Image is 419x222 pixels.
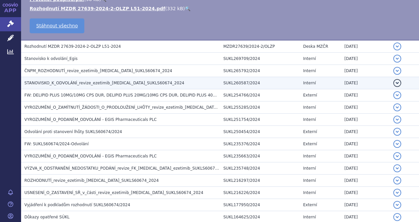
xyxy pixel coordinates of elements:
[303,203,317,207] span: Externí
[220,150,300,162] td: SUKL235663/2024
[341,101,390,114] td: [DATE]
[393,67,401,75] button: detail
[393,79,401,87] button: detail
[393,201,401,209] button: detail
[30,6,165,11] a: Rozhodnutí MZDR 27639-2024-2-OLZP L51-2024.pdf
[341,187,390,199] td: [DATE]
[341,199,390,211] td: [DATE]
[341,175,390,187] td: [DATE]
[393,177,401,184] button: detail
[341,162,390,175] td: [DATE]
[303,129,317,134] span: Externí
[393,42,401,50] button: detail
[220,175,300,187] td: SUKL216297/2024
[341,138,390,150] td: [DATE]
[341,53,390,65] td: [DATE]
[303,166,316,171] span: Interní
[393,91,401,99] button: detail
[24,166,230,171] span: VÝZVA_K_ODSTRANĚNÍ_NEDOSTATKU_PODÁNÍ_revize_FK_rosuvastatin_ezetimib_SUKLS60674_2024
[303,142,317,146] span: Externí
[341,77,390,89] td: [DATE]
[303,81,316,85] span: Interní
[24,105,257,110] span: VYROZUMĚNÍ_O_ZAMÍTNUTÍ_ŽÁDOSTI_O_PRODLOUŽENÍ_LHŮTY_revize_ezetimib_rosuvastatin_SUKLS60674_2024
[393,140,401,148] button: detail
[220,138,300,150] td: SUKL235376/2024
[167,6,183,11] span: 332 kB
[303,56,316,61] span: Interní
[303,105,316,110] span: Interní
[393,213,401,221] button: detail
[220,114,300,126] td: SUKL251754/2024
[341,40,390,53] td: [DATE]
[393,164,401,172] button: detail
[303,154,316,158] span: Interní
[24,69,172,73] span: ČNPM_ROZHODNUTÍ_revize_ezetimib_rosuvastatin_SUKLS60674_2024
[341,150,390,162] td: [DATE]
[303,93,317,97] span: Externí
[341,114,390,126] td: [DATE]
[220,101,300,114] td: SUKL255285/2024
[303,190,316,195] span: Interní
[24,56,78,61] span: Stanovisko k odvolání_Egis
[341,65,390,77] td: [DATE]
[303,117,316,122] span: Interní
[24,190,203,195] span: USNESENÍ_O_ZASTAVENÍ_SŘ_v_části_revize_ezetimib_rosuvastatin_SUKLS60674_2024
[220,126,300,138] td: SUKL250454/2024
[24,117,157,122] span: VYROZUMĚNÍ_O_PODANÉM_ODVOLÁNÍ - EGIS Pharmaceuticals PLC
[24,81,184,85] span: STANOVISKO_K_ODVOLÁNÍ_revize_ezetimib_rosuvastatin_SUKLS60674_2024
[341,89,390,101] td: [DATE]
[24,142,89,146] span: FW: SUKLS60674/2024-Odvolání
[220,89,300,101] td: SUKL254766/2024
[303,44,328,49] span: Deska MZČR
[393,55,401,63] button: detail
[24,215,70,219] span: Důkazy opatřené SÚKL
[220,162,300,175] td: SUKL235748/2024
[393,103,401,111] button: detail
[220,65,300,77] td: SUKL265792/2024
[341,126,390,138] td: [DATE]
[30,18,84,33] a: Stáhnout všechno
[220,187,300,199] td: SUKL216226/2024
[24,129,122,134] span: Odvolání proti stanovení lhůty SUKLS60674/2024
[24,154,157,158] span: VYROZUMĚNÍ_O_PODANÉM_ODVOLÁNÍ - EGIS Pharmaceuticals PLC
[220,77,300,89] td: SUKL260587/2024
[393,116,401,124] button: detail
[393,189,401,197] button: detail
[220,53,300,65] td: SUKL269709/2024
[185,6,190,11] a: 🔍
[303,215,316,219] span: Interní
[24,178,159,183] span: ROZHODNUTÍ_revize_ezetimib_rosuvastatin_SUKLS60674_2024
[220,40,300,53] td: MZDR27639/2024-2/OLZP
[24,44,121,49] span: Rozhodnutí MZDR 27639-2024-2-OLZP L51-2024
[303,178,316,183] span: Interní
[393,128,401,136] button: detail
[24,93,331,97] span: FW: DELIPID PLUS 10MG/10MG CPS DUR, DELIPID PLUS 20MG/10MG CPS DUR, DELIPID PLUS 40MG/10MG CPS DU...
[303,69,316,73] span: Interní
[24,203,130,207] span: Vyjádření k podkladům rozhodnutí SUKLS60674/2024
[220,199,300,211] td: SUKL177950/2024
[30,5,412,12] li: ( )
[393,152,401,160] button: detail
